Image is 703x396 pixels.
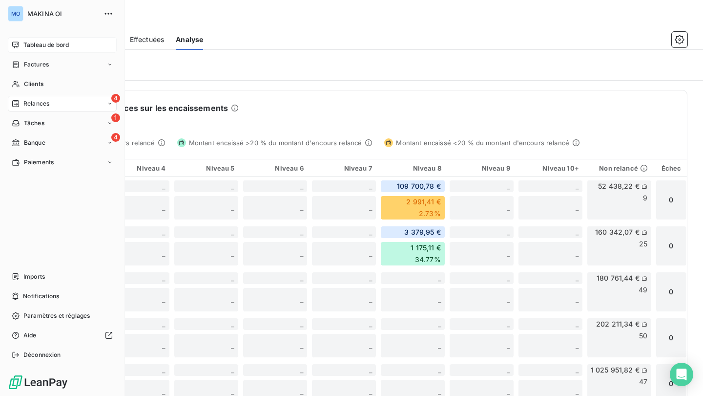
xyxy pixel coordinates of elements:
span: _ [162,182,165,190]
span: Clients [24,80,43,88]
span: 2 991,41 € [406,197,441,207]
span: Montant encaissé >20 % du montant d'encours relancé [189,139,362,147]
span: _ [576,249,579,258]
span: Tâches [24,119,44,128]
span: _ [300,341,303,350]
span: _ [507,387,510,396]
span: Factures [24,60,49,69]
span: _ [162,228,165,236]
span: _ [300,228,303,236]
span: _ [162,341,165,350]
a: Aide [8,328,117,343]
span: _ [231,203,234,212]
span: Niveau 6 [275,164,303,172]
span: _ [507,320,510,328]
div: Open Intercom Messenger [670,363,693,386]
span: Niveau 9 [482,164,510,172]
span: _ [438,366,441,374]
span: _ [369,320,372,328]
span: _ [231,182,234,190]
span: Aide [23,331,37,340]
span: _ [438,320,441,328]
span: Banque [24,138,45,147]
span: 50 [639,331,647,341]
span: 1 [111,113,120,122]
span: _ [162,249,165,258]
span: _ [162,320,165,328]
span: MAKINA OI [27,10,98,18]
span: _ [162,366,165,374]
span: 49 [639,285,647,295]
div: 0 [656,226,687,266]
span: Niveau 8 [413,164,441,172]
span: _ [300,182,303,190]
span: _ [231,228,234,236]
span: _ [507,182,510,190]
span: 3 379,95 € [404,227,441,237]
span: 4 [111,94,120,103]
img: Logo LeanPay [8,374,68,390]
span: Déconnexion [23,351,61,359]
span: 4 [111,133,120,142]
span: _ [300,366,303,374]
span: _ [438,387,441,396]
span: _ [369,249,372,258]
span: Niveau 5 [206,164,234,172]
span: 2.73% [419,209,441,219]
span: _ [300,320,303,328]
div: Échec [660,164,683,172]
span: _ [507,249,510,258]
span: _ [300,387,303,396]
span: Paramètres et réglages [23,311,90,320]
span: _ [300,274,303,282]
span: _ [231,320,234,328]
span: _ [231,249,234,258]
div: MO [8,6,23,22]
span: 25 [639,239,647,249]
div: 0 [656,272,687,312]
span: 34.77% [415,255,441,264]
span: _ [369,182,372,190]
span: Niveau 4 [137,164,165,172]
span: Montant encaissé <20 % du montant d'encours relancé [396,139,569,147]
span: _ [438,341,441,350]
h6: Impact des relances sur les encaissements [59,102,228,114]
span: _ [369,341,372,350]
span: Paiements [24,158,54,167]
span: _ [507,228,510,236]
span: _ [231,387,234,396]
span: 1 025 951,82 € [591,365,640,375]
div: Non relancé [591,164,648,172]
span: _ [576,203,579,212]
span: Notifications [23,292,59,301]
span: Relances [23,99,49,108]
span: 1 175,11 € [411,243,441,253]
span: _ [507,274,510,282]
span: 9 [643,193,647,203]
span: _ [576,295,579,304]
div: 0 [656,318,687,358]
span: _ [231,366,234,374]
span: _ [369,203,372,212]
span: _ [576,274,579,282]
span: _ [507,341,510,350]
span: _ [231,274,234,282]
span: _ [369,274,372,282]
span: _ [300,295,303,304]
span: _ [369,387,372,396]
span: _ [231,341,234,350]
span: Analyse [176,35,203,44]
span: _ [162,387,165,396]
span: _ [369,295,372,304]
span: _ [300,203,303,212]
span: _ [162,203,165,212]
span: 47 [639,377,647,387]
span: Tableau de bord [23,41,69,49]
span: 52 438,22 € [598,181,640,191]
span: _ [300,249,303,258]
span: _ [576,387,579,396]
span: _ [231,295,234,304]
span: _ [576,182,579,190]
span: Effectuées [130,35,165,44]
span: _ [576,341,579,350]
